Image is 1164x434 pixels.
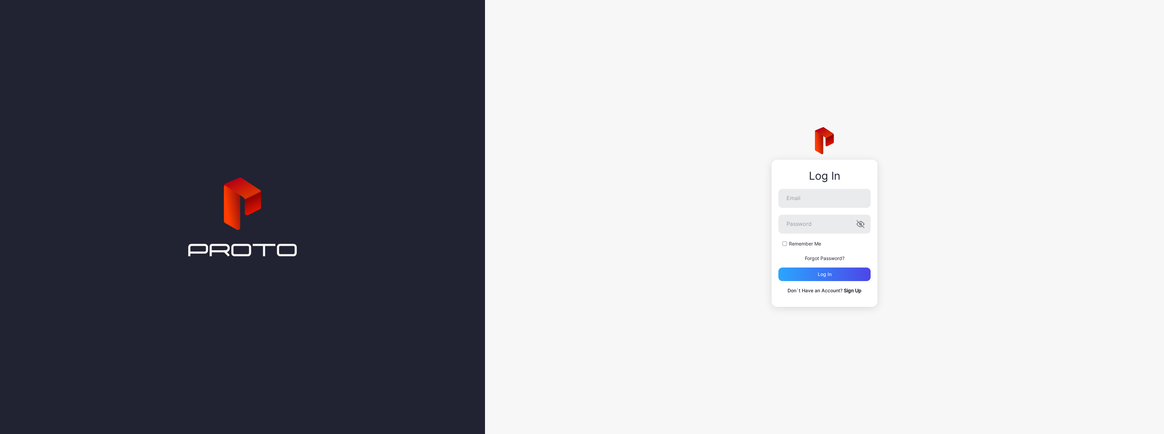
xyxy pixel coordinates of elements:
p: Don`t Have an Account? [778,287,871,295]
input: Password [778,215,871,234]
a: Forgot Password? [805,255,845,261]
button: Log in [778,268,871,281]
div: Log in [818,272,832,277]
button: Password [856,220,865,228]
a: Sign Up [844,288,861,293]
input: Email [778,189,871,208]
div: Log In [778,170,871,182]
label: Remember Me [789,240,821,247]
